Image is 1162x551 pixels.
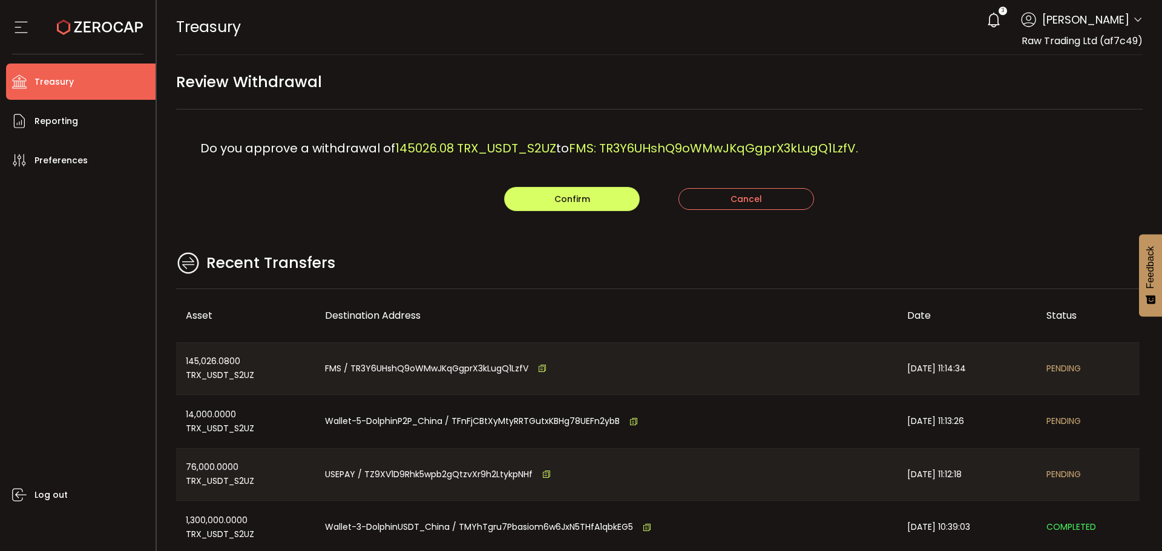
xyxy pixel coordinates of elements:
button: Cancel [678,188,814,210]
span: Raw Trading Ltd (af7c49) [1022,34,1143,48]
span: Treasury [34,73,74,91]
span: Wallet-5-DolphinP2P_China / TFnFjCBtXyMtyRRTGutxKBHg78UEFn2ybB [325,414,620,428]
div: 145,026.0800 TRX_USDT_S2UZ [176,343,315,395]
div: Status [1037,308,1140,322]
span: USEPAY / TZ9XV1D9Rhk5wpb2gQtzvXr9h2LtykpNHf [325,468,533,481]
div: 14,000.0000 TRX_USDT_S2UZ [176,395,315,448]
div: Asset [176,308,315,322]
span: to [556,140,569,157]
button: Feedback - Show survey [1139,234,1162,316]
div: [DATE] 11:12:18 [898,449,1037,501]
span: PENDING [1046,362,1081,376]
iframe: Chat Widget [1101,493,1162,551]
span: FMS: TR3Y6UHshQ9oWMwJKqGgprX3kLugQ1LzfV. [569,140,858,157]
div: [DATE] 11:14:34 [898,343,1037,395]
span: 145026.08 TRX_USDT_S2UZ [395,140,556,157]
span: [PERSON_NAME] [1042,11,1129,28]
span: COMPLETED [1046,520,1096,534]
div: Destination Address [315,308,898,322]
span: Review Withdrawal [176,68,322,96]
span: Treasury [176,16,241,37]
span: Do you approve a withdrawal of [200,140,395,157]
button: Confirm [504,187,640,211]
span: Recent Transfers [206,252,335,275]
span: Cancel [730,193,762,205]
span: Confirm [554,193,590,205]
div: [DATE] 11:13:26 [898,395,1037,448]
span: PENDING [1046,468,1081,481]
span: Wallet-3-DolphinUSDT_China / TMYhTgru7Pbasiom6w6JxN5THfA1qbkEG5 [325,520,633,534]
div: Date [898,308,1037,322]
div: 76,000.0000 TRX_USDT_S2UZ [176,449,315,501]
span: PENDING [1046,414,1081,428]
span: Preferences [34,152,88,169]
span: 3 [1002,7,1004,15]
span: Feedback [1145,246,1156,289]
span: Reporting [34,112,78,130]
span: FMS / TR3Y6UHshQ9oWMwJKqGgprX3kLugQ1LzfV [325,362,528,376]
span: Log out [34,486,68,504]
